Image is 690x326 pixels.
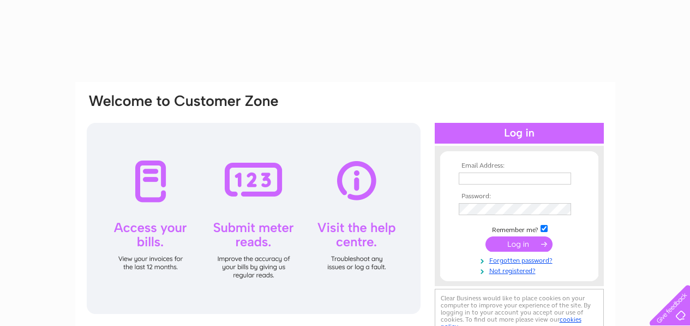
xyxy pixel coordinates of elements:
[456,162,583,170] th: Email Address:
[485,236,553,252] input: Submit
[459,254,583,265] a: Forgotten password?
[459,265,583,275] a: Not registered?
[456,193,583,200] th: Password:
[456,223,583,234] td: Remember me?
